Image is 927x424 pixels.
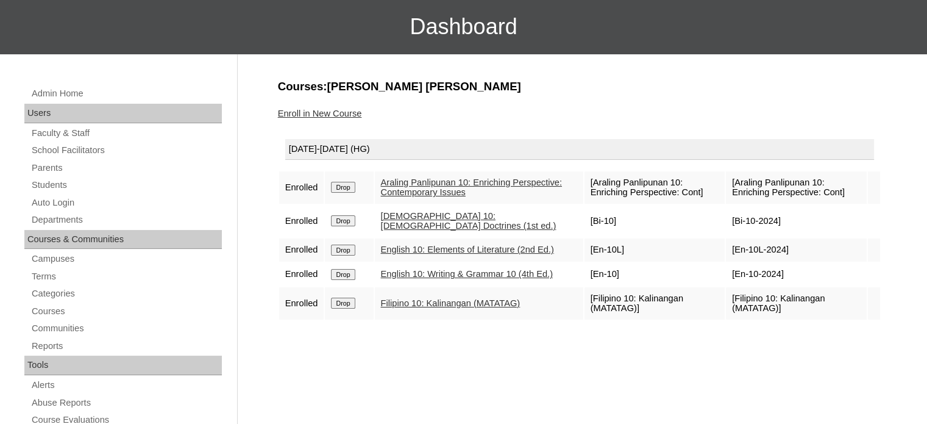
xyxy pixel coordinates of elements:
[30,321,222,336] a: Communities
[331,269,355,280] input: Drop
[381,269,553,279] a: English 10: Writing & Grammar 10 (4th Ed.)
[30,86,222,101] a: Admin Home
[30,286,222,301] a: Categories
[278,79,881,95] h3: Courses:[PERSON_NAME] [PERSON_NAME]
[30,339,222,354] a: Reports
[726,239,867,262] td: [En-10L-2024]
[279,287,324,320] td: Enrolled
[584,287,725,320] td: [Filipino 10: Kalinangan (MATATAG)]
[30,195,222,210] a: Auto Login
[381,298,520,308] a: Filipino 10: Kalinangan (MATATAG)
[30,143,222,158] a: School Facilitators
[24,104,222,123] div: Users
[278,109,362,118] a: Enroll in New Course
[30,395,222,411] a: Abuse Reports
[381,245,554,254] a: English 10: Elements of Literature (2nd Ed.)
[584,239,725,262] td: [En-10L]
[726,287,867,320] td: [Filipino 10: Kalinangan (MATATAG)]
[24,356,222,375] div: Tools
[30,304,222,319] a: Courses
[381,211,556,231] a: [DEMOGRAPHIC_DATA] 10: [DEMOGRAPHIC_DATA] Doctrines (1st ed.)
[584,171,725,204] td: [Araling Panlipunan 10: Enriching Perspective: Cont]
[30,251,222,267] a: Campuses
[279,205,324,237] td: Enrolled
[726,171,867,204] td: [Araling Panlipunan 10: Enriching Perspective: Cont]
[279,239,324,262] td: Enrolled
[331,182,355,193] input: Drop
[30,126,222,141] a: Faculty & Staff
[30,269,222,284] a: Terms
[30,378,222,393] a: Alerts
[30,160,222,176] a: Parents
[285,139,874,160] div: [DATE]-[DATE] (HG)
[331,215,355,226] input: Drop
[331,298,355,309] input: Drop
[24,230,222,250] div: Courses & Communities
[584,263,725,286] td: [En-10]
[30,178,222,193] a: Students
[584,205,725,237] td: [Bi-10]
[30,212,222,228] a: Departments
[381,178,562,198] a: Araling Panlipunan 10: Enriching Perspective: Contemporary Issues
[726,263,867,286] td: [En-10-2024]
[279,171,324,204] td: Enrolled
[331,245,355,256] input: Drop
[279,263,324,286] td: Enrolled
[726,205,867,237] td: [Bi-10-2024]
